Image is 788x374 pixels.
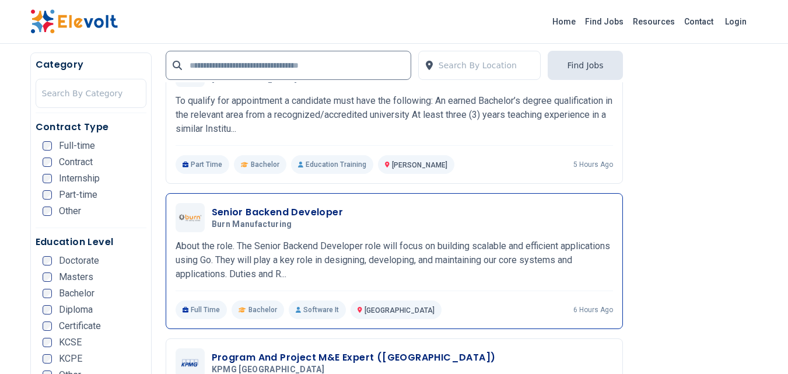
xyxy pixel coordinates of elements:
input: Bachelor [43,289,52,298]
span: Doctorate [59,256,99,265]
span: Full-time [59,141,95,151]
input: Other [43,207,52,216]
input: Contract [43,158,52,167]
input: Internship [43,174,52,183]
img: Elevolt [30,9,118,34]
iframe: Chat Widget [730,318,788,374]
h3: Program And Project M&E Expert ([GEOGRAPHIC_DATA]) [212,351,496,365]
h3: Senior Backend Developer [212,205,344,219]
button: Find Jobs [548,51,622,80]
p: 6 hours ago [573,305,613,314]
span: Bachelor [248,305,277,314]
span: KCSE [59,338,82,347]
span: Contract [59,158,93,167]
span: Certificate [59,321,101,331]
img: KPMG East Africa [178,354,202,371]
p: Part Time [176,155,230,174]
span: Part-time [59,190,97,200]
span: Bachelor [251,160,279,169]
input: Part-time [43,190,52,200]
a: Contact [680,12,718,31]
p: To qualify for appointment a candidate must have the following: An earned Bachelor’s degree quali... [176,94,613,136]
a: Find Jobs [580,12,628,31]
span: Burn Manufacturing [212,219,292,230]
span: [GEOGRAPHIC_DATA] [365,306,435,314]
input: Certificate [43,321,52,331]
input: Doctorate [43,256,52,265]
span: Other [59,207,81,216]
input: KCSE [43,338,52,347]
input: KCPE [43,354,52,363]
span: KCPE [59,354,82,363]
p: Software It [289,300,346,319]
h5: Education Level [36,235,146,249]
span: Bachelor [59,289,94,298]
input: Full-time [43,141,52,151]
img: Burn Manufacturing [178,214,202,221]
p: Education Training [291,155,373,174]
a: Resources [628,12,680,31]
span: Internship [59,174,100,183]
a: Login [718,10,754,33]
span: [PERSON_NAME] [392,161,447,169]
span: Diploma [59,305,93,314]
h5: Contract Type [36,120,146,134]
p: 5 hours ago [573,160,613,169]
h5: Category [36,58,146,72]
a: Mount Kenya University MKUPart Time Tutors ICT Technician[GEOGRAPHIC_DATA] MKUTo qualify for appo... [176,58,613,174]
span: Masters [59,272,93,282]
p: About the role. The Senior Backend Developer role will focus on building scalable and efficient a... [176,239,613,281]
a: Burn ManufacturingSenior Backend DeveloperBurn ManufacturingAbout the role. The Senior Backend De... [176,203,613,319]
input: Diploma [43,305,52,314]
p: Full Time [176,300,227,319]
a: Home [548,12,580,31]
input: Masters [43,272,52,282]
